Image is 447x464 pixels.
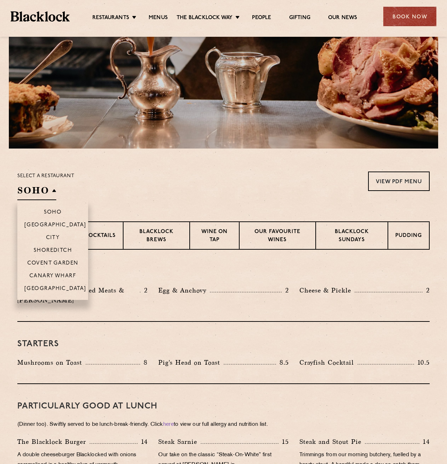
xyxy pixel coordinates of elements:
p: 2 [282,286,289,295]
a: Gifting [289,14,310,22]
p: Egg & Anchovy [158,285,210,295]
p: Cheese & Pickle [299,285,355,295]
p: Pudding [395,232,422,241]
p: Canary Wharf [29,273,76,280]
a: Our News [328,14,357,22]
p: Our favourite wines [247,228,308,245]
p: (Dinner too). Swiftly served to be lunch-break-friendly. Click to view our full allergy and nutri... [17,420,430,430]
p: 14 [419,437,430,446]
h2: SOHO [17,184,56,200]
p: 8.5 [276,358,289,367]
p: Steak and Stout Pie [299,437,365,447]
p: Blacklock Brews [131,228,182,245]
p: [GEOGRAPHIC_DATA] [24,286,86,293]
div: Book Now [383,7,436,26]
p: 8 [140,358,148,367]
a: View PDF Menu [368,172,430,191]
p: Blacklock Sundays [323,228,380,245]
p: 14 [138,437,148,446]
a: Restaurants [92,14,129,22]
p: Select a restaurant [17,172,74,181]
img: BL_Textured_Logo-footer-cropped.svg [11,11,70,21]
h3: Pre Chop Bites [17,267,430,277]
p: The Blacklock Burger [17,437,90,447]
a: Menus [149,14,168,22]
h3: PARTICULARLY GOOD AT LUNCH [17,402,430,411]
p: Cocktails [84,232,116,241]
p: Soho [44,209,62,216]
p: Shoreditch [34,248,72,255]
p: Covent Garden [27,260,79,267]
h3: Starters [17,340,430,349]
p: Crayfish Cocktail [299,358,357,367]
a: People [252,14,271,22]
p: 2 [141,286,148,295]
p: Wine on Tap [197,228,232,245]
a: The Blacklock Way [177,14,233,22]
p: City [46,235,60,242]
p: 15 [279,437,289,446]
p: Pig's Head on Toast [158,358,224,367]
p: [GEOGRAPHIC_DATA] [24,222,86,229]
a: here [163,422,174,427]
p: 10.5 [414,358,430,367]
p: Steak Sarnie [158,437,201,447]
p: 2 [423,286,430,295]
p: Mushrooms on Toast [17,358,86,367]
